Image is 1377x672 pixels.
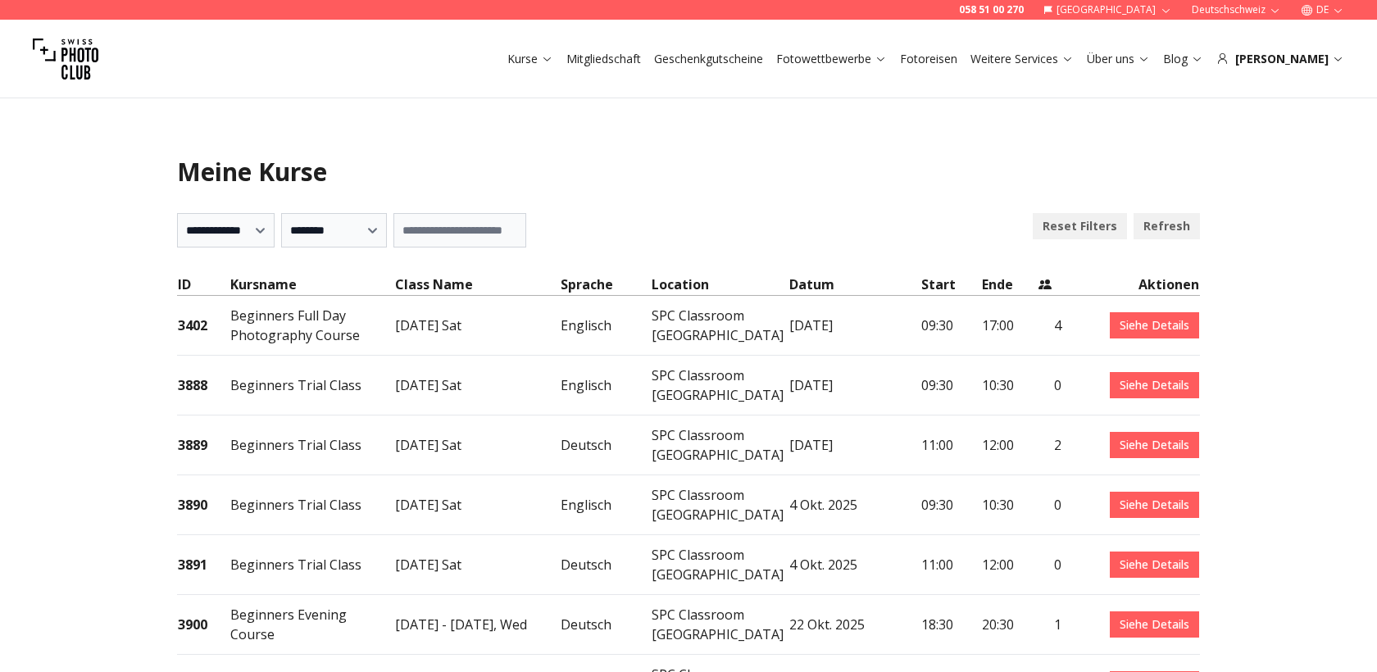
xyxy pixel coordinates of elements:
td: 0 [1038,356,1062,415]
td: SPC Classroom [GEOGRAPHIC_DATA] [651,415,788,475]
th: Datum [788,274,920,296]
button: Über uns [1080,48,1157,70]
td: Englisch [560,475,651,535]
td: 09:30 [920,296,981,356]
td: Deutsch [560,595,651,655]
a: Siehe Details [1110,492,1199,518]
td: 4 Okt. 2025 [788,475,920,535]
td: [DATE] [788,415,920,475]
td: 09:30 [920,475,981,535]
td: Beginners Trial Class [229,415,395,475]
td: 10:30 [981,475,1038,535]
td: 3900 [177,595,229,655]
th: ID [177,274,229,296]
a: Mitgliedschaft [566,51,641,67]
td: SPC Classroom [GEOGRAPHIC_DATA] [651,535,788,595]
button: Blog [1157,48,1210,70]
button: Mitgliedschaft [560,48,648,70]
td: Englisch [560,296,651,356]
td: 22 Okt. 2025 [788,595,920,655]
td: Beginners Evening Course [229,595,395,655]
a: Blog [1163,51,1203,67]
a: Siehe Details [1110,611,1199,638]
th: Kursname [229,274,395,296]
td: Deutsch [560,535,651,595]
a: Über uns [1087,51,1150,67]
th: Sprache [560,274,651,296]
a: Geschenkgutscheine [654,51,763,67]
a: Siehe Details [1110,432,1199,458]
td: 0 [1038,475,1062,535]
td: 3402 [177,296,229,356]
td: 11:00 [920,415,981,475]
button: Reset Filters [1033,213,1127,239]
a: Kurse [507,51,553,67]
td: 0 [1038,535,1062,595]
a: Siehe Details [1110,312,1199,338]
button: Kurse [501,48,560,70]
td: Beginners Trial Class [229,475,395,535]
td: 18:30 [920,595,981,655]
td: [DATE] Sat [394,356,560,415]
th: Class Name [394,274,560,296]
td: 20:30 [981,595,1038,655]
td: Englisch [560,356,651,415]
div: [PERSON_NAME] [1216,51,1344,67]
h1: Meine Kurse [177,157,1200,187]
td: [DATE] Sat [394,296,560,356]
td: 2 [1038,415,1062,475]
th: Location [651,274,788,296]
b: Refresh [1143,218,1190,234]
b: Reset Filters [1043,218,1117,234]
td: SPC Classroom [GEOGRAPHIC_DATA] [651,475,788,535]
td: 17:00 [981,296,1038,356]
td: 3890 [177,475,229,535]
td: 3888 [177,356,229,415]
td: [DATE] Sat [394,475,560,535]
td: 4 Okt. 2025 [788,535,920,595]
a: Siehe Details [1110,552,1199,578]
td: 12:00 [981,535,1038,595]
button: Fotowettbewerbe [770,48,893,70]
td: 3891 [177,535,229,595]
td: [DATE] [788,296,920,356]
td: SPC Classroom [GEOGRAPHIC_DATA] [651,296,788,356]
img: Swiss photo club [33,26,98,92]
td: 12:00 [981,415,1038,475]
td: Beginners Trial Class [229,535,395,595]
td: Deutsch [560,415,651,475]
th: Start [920,274,981,296]
td: Beginners Full Day Photography Course [229,296,395,356]
td: [DATE] - [DATE], Wed [394,595,560,655]
th: Ende [981,274,1038,296]
a: Siehe Details [1110,372,1199,398]
td: 09:30 [920,356,981,415]
td: SPC Classroom [GEOGRAPHIC_DATA] [651,356,788,415]
button: Refresh [1134,213,1200,239]
td: 1 [1038,595,1062,655]
a: Fotowettbewerbe [776,51,887,67]
a: Fotoreisen [900,51,957,67]
td: [DATE] Sat [394,535,560,595]
button: Weitere Services [964,48,1080,70]
td: SPC Classroom [GEOGRAPHIC_DATA] [651,595,788,655]
td: [DATE] Sat [394,415,560,475]
th: Aktionen [1062,274,1200,296]
button: Fotoreisen [893,48,964,70]
button: Geschenkgutscheine [648,48,770,70]
a: Weitere Services [970,51,1074,67]
td: 4 [1038,296,1062,356]
td: 3889 [177,415,229,475]
a: 058 51 00 270 [959,3,1024,16]
td: 10:30 [981,356,1038,415]
td: Beginners Trial Class [229,356,395,415]
td: [DATE] [788,356,920,415]
td: 11:00 [920,535,981,595]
